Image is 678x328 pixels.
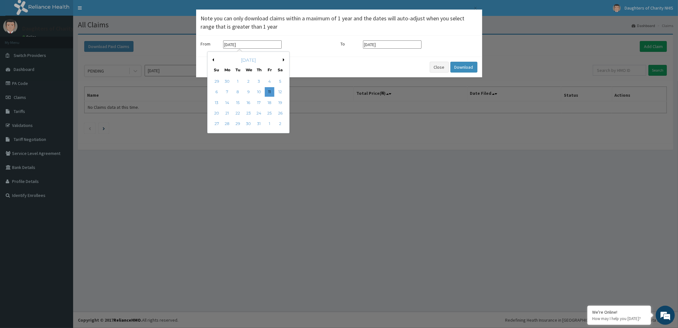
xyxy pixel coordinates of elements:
div: Choose Saturday, August 2nd, 2025 [275,119,285,129]
div: We're Online! [592,309,646,315]
div: Choose Sunday, July 20th, 2025 [212,108,221,118]
div: [DATE] [210,57,287,63]
p: How may I help you today? [592,316,646,321]
input: Select start date [223,40,282,49]
div: Choose Friday, July 4th, 2025 [265,77,274,86]
div: Th [256,67,262,73]
div: Choose Thursday, July 3rd, 2025 [254,77,264,86]
div: Choose Tuesday, July 1st, 2025 [233,77,243,86]
button: Previous Month [211,58,214,61]
button: Download [450,62,477,73]
div: Choose Thursday, July 24th, 2025 [254,108,264,118]
div: Choose Wednesday, July 30th, 2025 [243,119,253,129]
div: Mo [224,67,230,73]
div: Sa [277,67,283,73]
div: Choose Monday, July 7th, 2025 [222,87,232,97]
div: Choose Friday, July 25th, 2025 [265,108,274,118]
div: Choose Friday, August 1st, 2025 [265,119,274,129]
div: Choose Monday, July 21st, 2025 [222,108,232,118]
div: Choose Friday, July 18th, 2025 [265,98,274,108]
label: From [201,41,220,47]
div: Choose Saturday, July 26th, 2025 [275,108,285,118]
div: Tu [235,67,240,73]
div: Choose Tuesday, July 8th, 2025 [233,87,243,97]
span: × [474,4,477,12]
div: Choose Thursday, July 10th, 2025 [254,87,264,97]
div: Choose Sunday, June 29th, 2025 [212,77,221,86]
div: Choose Friday, July 11th, 2025 [265,87,274,97]
div: Choose Tuesday, July 22nd, 2025 [233,108,243,118]
div: Choose Sunday, July 6th, 2025 [212,87,221,97]
div: Choose Thursday, July 31st, 2025 [254,119,264,129]
div: Choose Saturday, July 5th, 2025 [275,77,285,86]
label: To [341,41,360,47]
div: Choose Wednesday, July 9th, 2025 [243,87,253,97]
div: Choose Thursday, July 17th, 2025 [254,98,264,108]
div: month 2025-07 [211,76,285,129]
div: Choose Wednesday, July 2nd, 2025 [243,77,253,86]
div: Fr [267,67,272,73]
div: Choose Sunday, July 13th, 2025 [212,98,221,108]
div: Choose Sunday, July 27th, 2025 [212,119,221,129]
div: Choose Monday, July 14th, 2025 [222,98,232,108]
div: We [246,67,251,73]
button: Close [473,5,477,11]
div: Choose Wednesday, July 23rd, 2025 [243,108,253,118]
div: Choose Tuesday, July 15th, 2025 [233,98,243,108]
input: Select end date [363,40,421,49]
div: Choose Saturday, July 12th, 2025 [275,87,285,97]
button: Next Month [283,58,286,61]
div: Choose Monday, July 28th, 2025 [222,119,232,129]
div: Choose Monday, June 30th, 2025 [222,77,232,86]
h4: Note you can only download claims within a maximum of 1 year and the dates will auto-adjust when ... [201,14,477,31]
div: Choose Saturday, July 19th, 2025 [275,98,285,108]
button: Close [430,62,449,73]
div: Choose Tuesday, July 29th, 2025 [233,119,243,129]
div: Su [214,67,219,73]
div: Choose Wednesday, July 16th, 2025 [243,98,253,108]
